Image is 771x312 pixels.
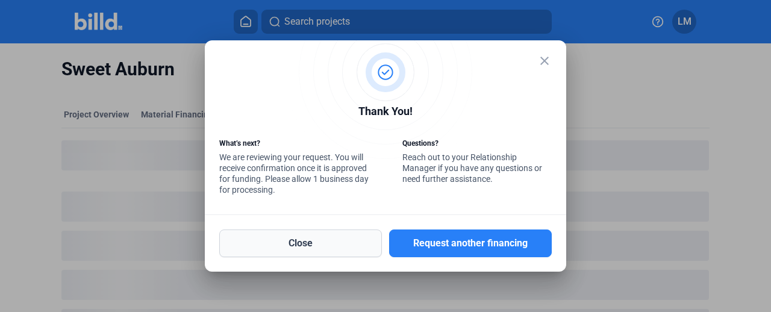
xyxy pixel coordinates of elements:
button: Close [219,229,382,257]
mat-icon: close [537,54,552,68]
div: What’s next? [219,138,369,152]
div: We are reviewing your request. You will receive confirmation once it is approved for funding. Ple... [219,138,369,198]
div: Reach out to your Relationship Manager if you have any questions or need further assistance. [402,138,552,187]
div: Questions? [402,138,552,152]
button: Request another financing [389,229,552,257]
div: Thank You! [219,103,552,123]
